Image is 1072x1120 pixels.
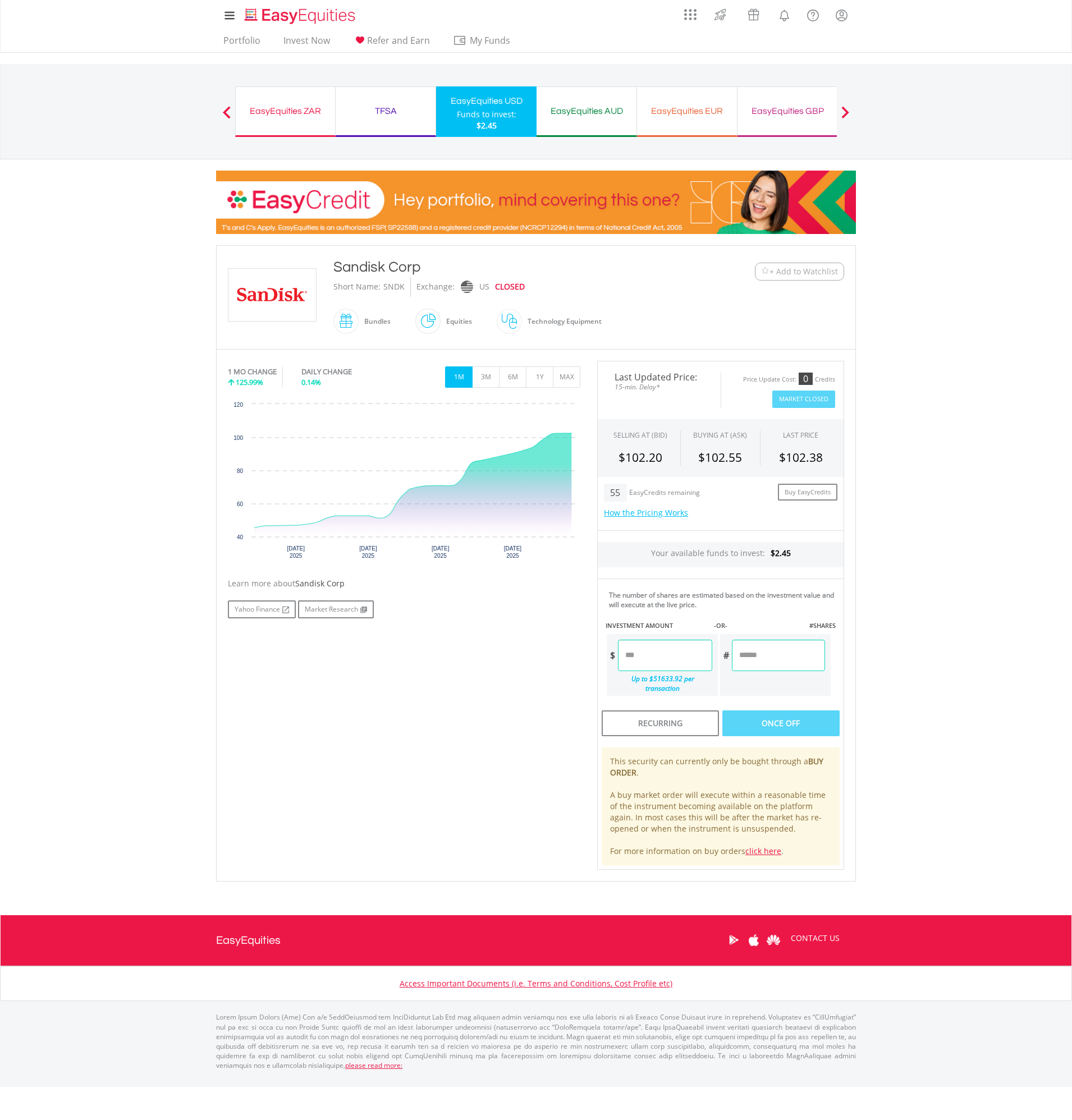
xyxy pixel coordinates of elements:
[779,449,823,465] span: $102.38
[769,266,838,277] span: + Add to Watchlist
[279,35,335,52] a: Invest Now
[629,489,700,498] div: EasyCredits remaining
[763,922,783,957] a: Huawei
[619,449,662,465] span: $102.20
[359,308,391,335] div: Bundles
[553,366,580,388] button: MAX
[345,1061,402,1070] a: please read more:
[301,377,321,387] span: 0.14%
[722,710,840,736] div: Once Off
[237,534,244,540] text: 40
[228,600,296,618] a: Yahoo Finance
[772,391,835,408] button: Market Closed
[827,3,856,27] a: My Profile
[778,484,837,501] a: Buy EasyCredits
[236,377,263,387] span: 125.99%
[783,430,818,440] div: LAST PRICE
[602,710,719,736] div: Recurring
[543,103,630,119] div: EasyEquities AUD
[453,33,526,48] span: My Funds
[698,449,742,465] span: $102.55
[604,507,688,518] a: How the Pricing Works
[443,93,530,109] div: EasyEquities USD
[522,308,602,335] div: Technology Equipment
[461,281,473,293] img: nasdaq.png
[359,545,377,559] text: [DATE] 2025
[240,3,360,25] a: Home page
[720,640,732,671] div: #
[743,375,796,384] div: Price Update Cost:
[606,621,673,630] label: INVESTMENT AMOUNT
[233,402,243,408] text: 120
[607,671,712,696] div: Up to $51633.92 per transaction
[477,120,497,131] span: $2.45
[604,484,626,502] div: 55
[771,548,791,558] span: $2.45
[799,373,813,385] div: 0
[499,366,526,388] button: 6M
[799,3,827,25] a: FAQ's and Support
[333,277,381,297] div: Short Name:
[228,366,277,377] div: 1 MO CHANGE
[216,1012,856,1070] p: Lorem Ipsum Dolors (Ame) Con a/e SeddOeiusmod tem InciDiduntut Lab Etd mag aliquaen admin veniamq...
[445,366,473,388] button: 1M
[228,578,580,589] div: Learn more about
[609,590,839,609] div: The number of shares are estimated based on the investment value and will execute at the live price.
[770,3,799,25] a: Notifications
[228,398,580,567] div: Chart. Highcharts interactive chart.
[230,269,314,321] img: EQU.US.SNDK.png
[237,468,244,474] text: 80
[495,277,525,297] div: CLOSED
[472,366,500,388] button: 3M
[834,112,856,123] button: Next
[504,545,522,559] text: [DATE] 2025
[724,922,744,957] a: Google Play
[783,922,847,954] a: CONTACT US
[602,747,840,865] div: This security can currently only be bought through a . A buy market order will execute within a r...
[745,846,781,856] a: click here
[644,103,730,119] div: EasyEquities EUR
[400,978,672,989] a: Access Important Documents (i.e. Terms and Conditions, Cost Profile etc)
[242,7,360,25] img: EasyEquities_Logo.png
[349,35,434,52] a: Refer and Earn
[526,366,553,388] button: 1Y
[233,435,243,441] text: 100
[287,545,305,559] text: [DATE] 2025
[684,8,697,21] img: grid-menu-icon.svg
[737,3,770,24] a: Vouchers
[237,501,244,507] text: 60
[677,3,704,21] a: AppsGrid
[295,578,345,589] span: Sandisk Corp
[606,373,712,382] span: Last Updated Price:
[693,430,747,440] span: BUYING AT (ASK)
[216,915,281,966] a: EasyEquities
[479,277,489,297] div: US
[441,308,472,335] div: Equities
[598,542,844,567] div: Your available funds to invest:
[744,103,831,119] div: EasyEquities GBP
[744,922,763,957] a: Apple
[333,257,686,277] div: Sandisk Corp
[711,6,730,24] img: thrive-v2.svg
[342,103,429,119] div: TFSA
[416,277,455,297] div: Exchange:
[755,263,844,281] button: Watchlist + Add to Watchlist
[613,430,667,440] div: SELLING AT (BID)
[815,375,835,384] div: Credits
[216,171,856,234] img: EasyCredit Promotion Banner
[761,267,769,276] img: Watchlist
[219,35,265,52] a: Portfolio
[367,34,430,47] span: Refer and Earn
[610,756,823,778] b: BUY ORDER
[216,112,238,123] button: Previous
[298,600,374,618] a: Market Research
[228,398,580,567] svg: Interactive chart
[457,109,516,120] div: Funds to invest:
[744,6,763,24] img: vouchers-v2.svg
[383,277,405,297] div: SNDK
[714,621,727,630] label: -OR-
[432,545,450,559] text: [DATE] 2025
[301,366,390,377] div: DAILY CHANGE
[606,382,712,392] span: 15-min. Delay*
